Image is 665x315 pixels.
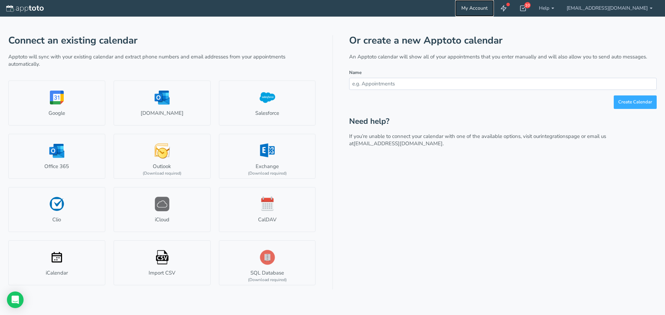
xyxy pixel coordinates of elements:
[349,35,657,46] h1: Or create a new Apptoto calendar
[349,133,657,148] p: If you’re unable to connect your calendar with one of the available options, visit our page or em...
[114,81,211,126] a: [DOMAIN_NAME]
[219,240,316,285] a: SQL Database
[219,134,316,179] a: Exchange
[248,277,287,283] div: (Download required)
[8,240,105,285] a: iCalendar
[349,53,657,61] p: An Apptoto calendar will show all of your appointments that you enter manually and will also allo...
[614,95,657,109] button: Create Calendar
[354,140,444,147] a: [EMAIL_ADDRESS][DOMAIN_NAME].
[114,187,211,232] a: iCloud
[541,133,568,140] a: integrations
[6,5,44,12] img: logo-apptoto--white.svg
[114,240,211,285] a: Import CSV
[524,2,531,8] div: 10
[8,134,105,179] a: Office 365
[8,35,316,46] h1: Connect an existing calendar
[349,78,657,90] input: e.g. Appointments
[7,291,24,308] div: Open Intercom Messenger
[8,53,316,68] p: Apptoto will sync with your existing calendar and extract phone numbers and email addresses from ...
[349,70,362,76] label: Name
[8,81,105,126] a: Google
[143,170,181,176] div: (Download required)
[8,187,105,232] a: Clio
[114,134,211,179] a: Outlook
[248,170,287,176] div: (Download required)
[219,81,316,126] a: Salesforce
[349,117,657,126] h2: Need help?
[219,187,316,232] a: CalDAV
